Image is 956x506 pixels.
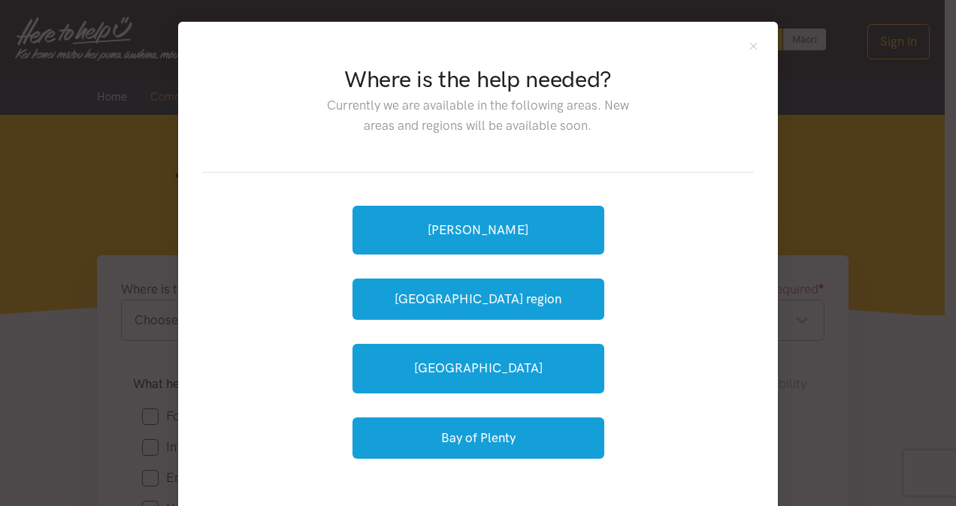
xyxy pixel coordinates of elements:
button: [GEOGRAPHIC_DATA] region [352,279,604,320]
p: Currently we are available in the following areas. New areas and regions will be available soon. [315,95,640,136]
button: Close [747,40,760,53]
a: [PERSON_NAME] [352,206,604,255]
a: [GEOGRAPHIC_DATA] [352,344,604,393]
h2: Where is the help needed? [315,64,640,95]
button: Bay of Plenty [352,417,604,459]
